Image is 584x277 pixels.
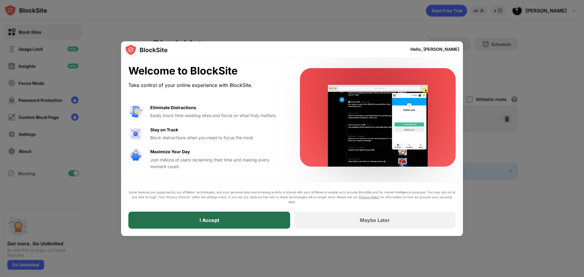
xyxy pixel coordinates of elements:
div: Maybe Later [360,217,390,223]
a: Privacy Policy [359,195,379,199]
img: logo-blocksite.svg [125,44,168,56]
div: Take control of your online experience with BlockSite. [128,81,285,90]
div: Stay on Track [150,126,178,133]
div: Join millions of users reclaiming their time and making every moment count. [150,157,285,170]
img: value-safe-time.svg [128,148,143,163]
img: value-focus.svg [128,126,143,141]
div: Block distractions when you need to focus the most. [150,134,285,141]
div: Hello, [PERSON_NAME] [410,47,459,52]
div: Eliminate Distractions [150,104,196,111]
div: Easily block time-wasting sites and focus on what truly matters. [150,112,285,119]
img: value-avoid-distractions.svg [128,104,143,119]
div: I Accept [200,217,219,223]
div: Maximize Your Day [150,148,190,155]
div: Some features are supported by our affiliates’ technologies, and your personal data and browsing ... [128,190,456,204]
div: Welcome to BlockSite [128,65,285,77]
